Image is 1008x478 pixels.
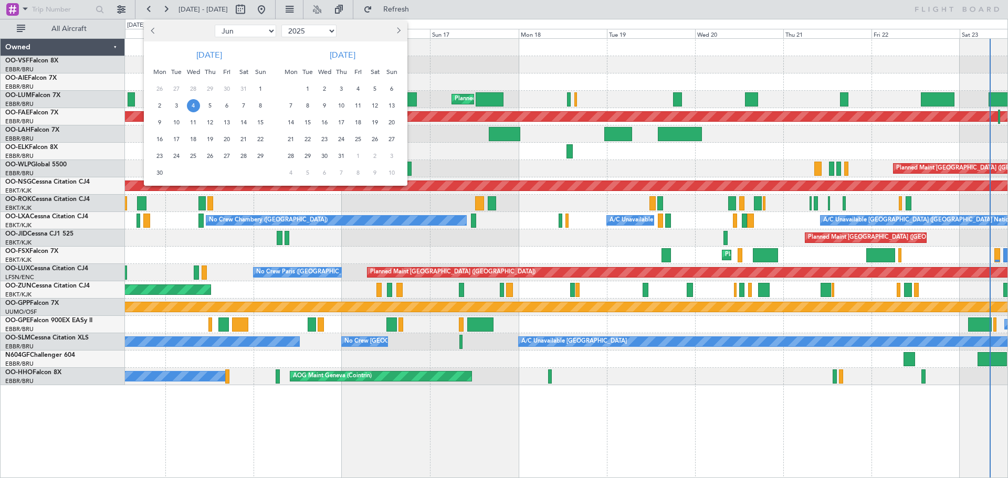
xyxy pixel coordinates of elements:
[170,150,183,163] span: 24
[299,114,316,131] div: 15-7-2025
[151,80,168,97] div: 26-5-2025
[350,97,366,114] div: 11-7-2025
[153,133,166,146] span: 16
[153,166,166,179] span: 30
[218,147,235,164] div: 27-6-2025
[316,147,333,164] div: 30-7-2025
[220,133,234,146] span: 20
[383,114,400,131] div: 20-7-2025
[366,97,383,114] div: 12-7-2025
[318,133,331,146] span: 23
[202,147,218,164] div: 26-6-2025
[352,150,365,163] span: 1
[352,99,365,112] span: 11
[392,23,404,39] button: Next month
[185,114,202,131] div: 11-6-2025
[318,150,331,163] span: 30
[299,131,316,147] div: 22-7-2025
[366,164,383,181] div: 9-8-2025
[252,114,269,131] div: 15-6-2025
[282,63,299,80] div: Mon
[187,116,200,129] span: 11
[333,147,350,164] div: 31-7-2025
[335,133,348,146] span: 24
[352,133,365,146] span: 25
[204,133,217,146] span: 19
[285,166,298,179] span: 4
[385,150,398,163] span: 3
[282,114,299,131] div: 14-7-2025
[153,99,166,112] span: 2
[151,63,168,80] div: Mon
[352,166,365,179] span: 8
[185,63,202,80] div: Wed
[204,99,217,112] span: 5
[215,25,276,37] select: Select month
[252,147,269,164] div: 29-6-2025
[252,63,269,80] div: Sun
[170,133,183,146] span: 17
[383,63,400,80] div: Sun
[285,150,298,163] span: 28
[352,116,365,129] span: 18
[385,82,398,95] span: 6
[350,114,366,131] div: 18-7-2025
[151,147,168,164] div: 23-6-2025
[185,97,202,114] div: 4-6-2025
[350,63,366,80] div: Fri
[254,116,267,129] span: 15
[170,116,183,129] span: 10
[168,63,185,80] div: Tue
[218,114,235,131] div: 13-6-2025
[254,150,267,163] span: 29
[202,63,218,80] div: Thu
[385,133,398,146] span: 27
[299,63,316,80] div: Tue
[333,164,350,181] div: 7-8-2025
[235,63,252,80] div: Sat
[285,116,298,129] span: 14
[185,131,202,147] div: 18-6-2025
[282,97,299,114] div: 7-7-2025
[187,99,200,112] span: 4
[385,166,398,179] span: 10
[301,99,314,112] span: 8
[237,82,250,95] span: 31
[316,114,333,131] div: 16-7-2025
[218,80,235,97] div: 30-5-2025
[187,82,200,95] span: 28
[316,97,333,114] div: 9-7-2025
[369,166,382,179] span: 9
[383,147,400,164] div: 3-8-2025
[185,80,202,97] div: 28-5-2025
[204,150,217,163] span: 26
[383,164,400,181] div: 10-8-2025
[350,131,366,147] div: 25-7-2025
[254,133,267,146] span: 22
[335,116,348,129] span: 17
[366,131,383,147] div: 26-7-2025
[170,82,183,95] span: 27
[235,147,252,164] div: 28-6-2025
[318,116,331,129] span: 16
[366,114,383,131] div: 19-7-2025
[220,99,234,112] span: 6
[318,82,331,95] span: 2
[218,131,235,147] div: 20-6-2025
[369,133,382,146] span: 26
[285,133,298,146] span: 21
[333,131,350,147] div: 24-7-2025
[301,150,314,163] span: 29
[254,99,267,112] span: 8
[301,166,314,179] span: 5
[383,131,400,147] div: 27-7-2025
[151,131,168,147] div: 16-6-2025
[237,150,250,163] span: 28
[366,63,383,80] div: Sat
[202,80,218,97] div: 29-5-2025
[299,164,316,181] div: 5-8-2025
[187,150,200,163] span: 25
[220,82,234,95] span: 30
[220,150,234,163] span: 27
[235,114,252,131] div: 14-6-2025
